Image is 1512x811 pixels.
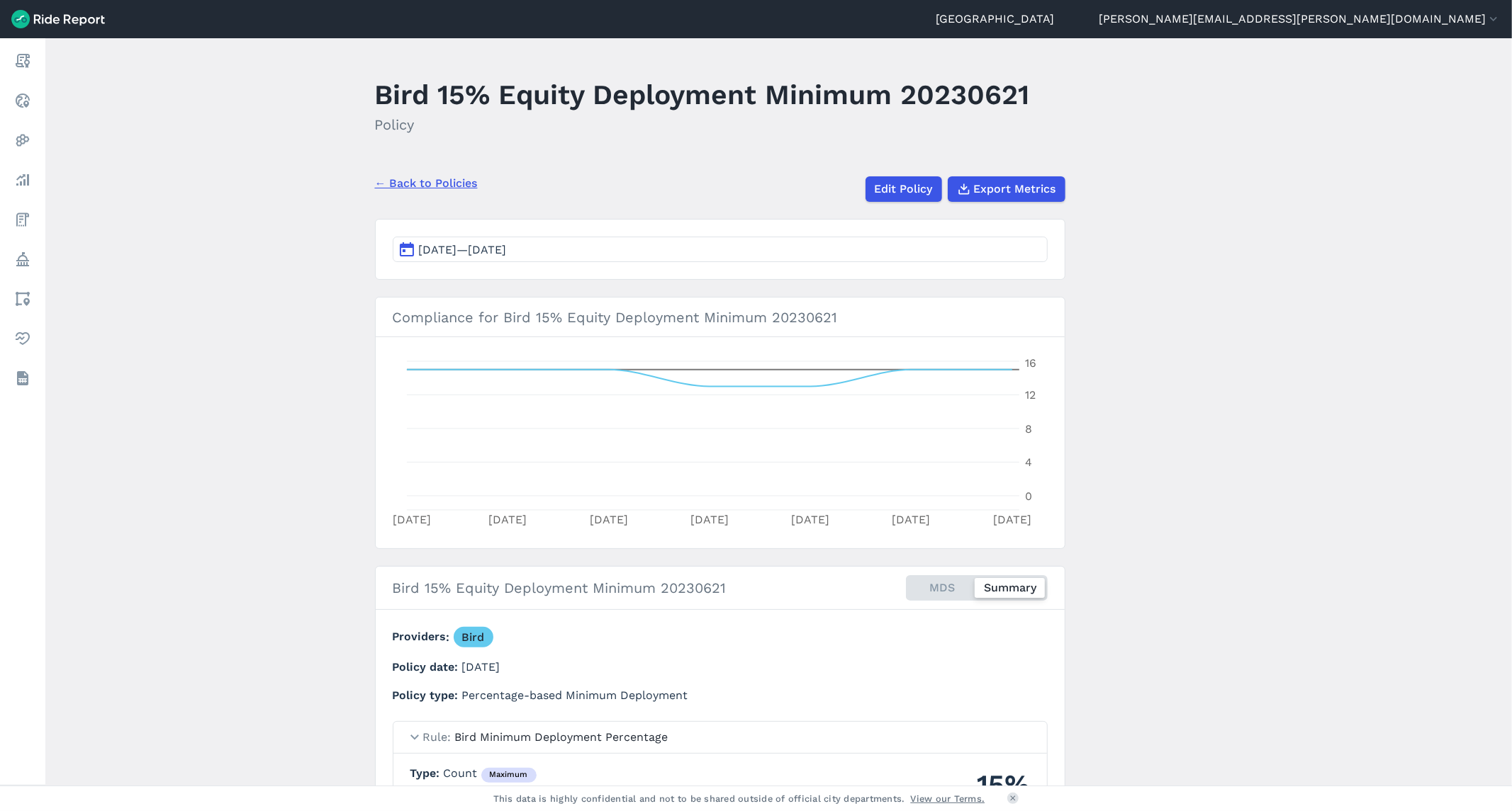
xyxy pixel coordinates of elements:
[455,730,668,744] span: Bird Minimum Deployment Percentage
[393,513,431,526] tspan: [DATE]
[1025,455,1032,469] tspan: 4
[948,176,1065,202] button: Export Metrics
[393,688,462,702] span: Policy type
[10,167,35,193] a: Analyze
[10,127,35,153] a: Heatmaps
[375,114,1030,135] h2: Policy
[393,577,727,599] h2: Bird 15% Equity Deployment Minimum 20230621
[419,243,507,256] span: [DATE]—[DATE]
[393,630,454,644] span: Providers
[866,176,942,202] a: Edit Policy
[375,175,478,192] a: ← Back to Policies
[10,207,35,232] a: Fees
[892,513,930,526] tspan: [DATE]
[1025,422,1032,436] tspan: 8
[481,768,537,783] div: maximum
[444,766,537,780] span: Count
[454,627,493,647] a: Bird
[941,765,1030,804] div: 15%
[393,722,1047,754] summary: RuleBird Minimum Deployment Percentage
[488,513,527,526] tspan: [DATE]
[690,513,729,526] tspan: [DATE]
[10,246,35,272] a: Policy
[393,660,462,674] span: Policy date
[10,365,35,391] a: Datasets
[375,75,1030,114] h1: Bird 15% Equity Deployment Minimum 20230621
[10,88,35,113] a: Realtime
[993,513,1031,526] tspan: [DATE]
[423,730,455,744] span: Rule
[462,660,500,674] span: [DATE]
[1025,388,1036,402] tspan: 12
[376,297,1065,337] h3: Compliance for Bird 15% Equity Deployment Minimum 20230621
[10,286,35,312] a: Areas
[393,237,1048,262] button: [DATE]—[DATE]
[1025,489,1032,503] tspan: 0
[936,11,1054,28] a: [GEOGRAPHIC_DATA]
[791,513,829,526] tspan: [DATE]
[589,513,627,526] tspan: [DATE]
[11,10,105,28] img: Ride Report
[974,181,1056,198] span: Export Metrics
[1099,11,1501,28] button: [PERSON_NAME][EMAIL_ADDRESS][PERSON_NAME][DOMAIN_NAME]
[410,766,444,780] span: Type
[10,326,35,351] a: Health
[462,688,688,702] span: Percentage-based Minimum Deployment
[10,48,35,74] a: Report
[1025,356,1036,370] tspan: 16
[911,792,985,805] a: View our Terms.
